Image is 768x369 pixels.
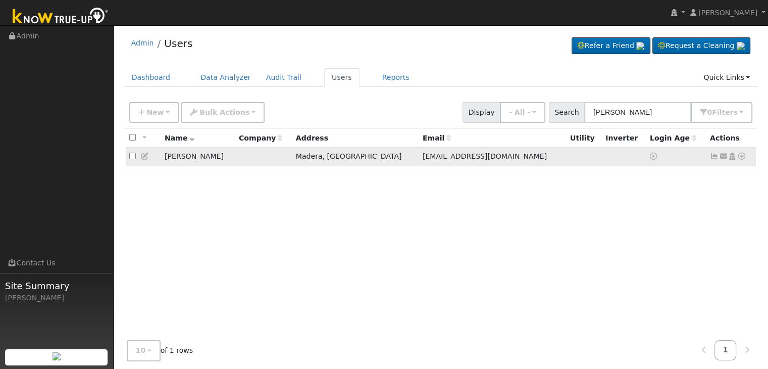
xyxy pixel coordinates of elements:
button: 0Filters [691,102,752,123]
span: Company name [239,134,282,142]
div: Utility [570,133,598,144]
a: No login access [650,152,659,160]
a: maguero3@my.scccd.edu [719,151,728,162]
span: of 1 rows [127,341,193,361]
div: Actions [710,133,752,144]
a: Admin [131,39,154,47]
a: 1 [714,341,737,360]
td: [PERSON_NAME] [161,148,235,166]
span: 10 [136,347,146,355]
span: Display [463,102,500,123]
span: [EMAIL_ADDRESS][DOMAIN_NAME] [423,152,547,160]
a: Refer a Friend [572,37,650,55]
span: Search [549,102,585,123]
a: Not connected [710,152,719,160]
input: Search [584,102,691,123]
img: retrieve [53,352,61,360]
a: Users [164,37,192,50]
button: Bulk Actions [181,102,264,123]
img: Know True-Up [8,6,114,28]
a: Request a Cleaning [652,37,750,55]
span: New [146,108,164,116]
span: Name [165,134,194,142]
span: Email [423,134,451,142]
a: Users [324,68,360,87]
a: Quick Links [696,68,757,87]
button: 10 [127,341,161,361]
span: s [733,108,737,116]
a: Data Analyzer [193,68,259,87]
button: - All - [500,102,545,123]
div: Inverter [605,133,643,144]
td: Madera, [GEOGRAPHIC_DATA] [292,148,419,166]
img: retrieve [636,42,644,50]
span: Days since last login [650,134,696,142]
a: Reports [375,68,417,87]
a: Login As [728,152,737,160]
span: Filter [712,108,738,116]
span: [PERSON_NAME] [698,9,757,17]
img: retrieve [737,42,745,50]
a: Edit User [141,152,150,160]
a: Dashboard [124,68,178,87]
span: Site Summary [5,279,108,293]
a: Audit Trail [259,68,309,87]
div: [PERSON_NAME] [5,293,108,303]
span: Bulk Actions [199,108,249,116]
button: New [129,102,179,123]
a: Other actions [737,151,746,162]
div: Address [296,133,416,144]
